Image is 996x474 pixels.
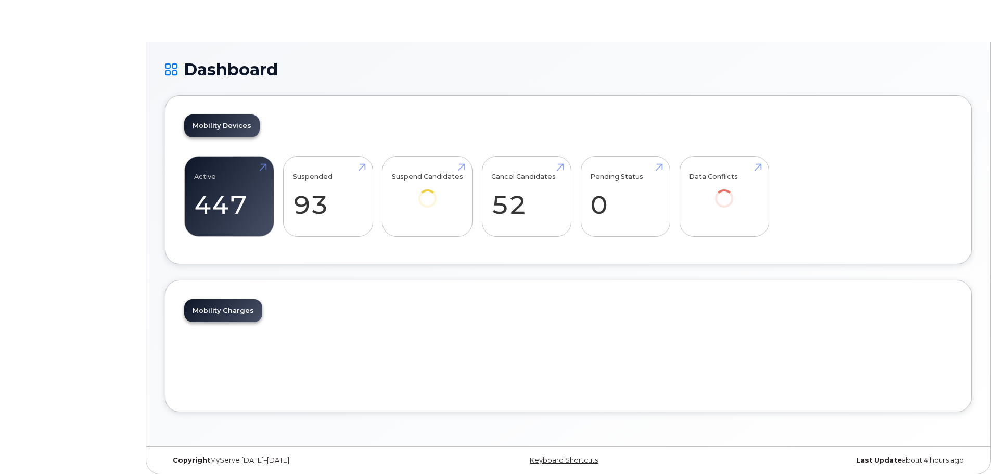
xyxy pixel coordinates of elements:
a: Mobility Devices [184,114,260,137]
a: Suspend Candidates [392,162,463,222]
a: Suspended 93 [293,162,363,231]
div: MyServe [DATE]–[DATE] [165,456,434,465]
a: Cancel Candidates 52 [491,162,561,231]
div: about 4 hours ago [703,456,972,465]
a: Pending Status 0 [590,162,660,231]
a: Mobility Charges [184,299,262,322]
h1: Dashboard [165,60,972,79]
strong: Copyright [173,456,210,464]
strong: Last Update [856,456,902,464]
a: Active 447 [194,162,264,231]
a: Data Conflicts [689,162,759,222]
a: Keyboard Shortcuts [530,456,598,464]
